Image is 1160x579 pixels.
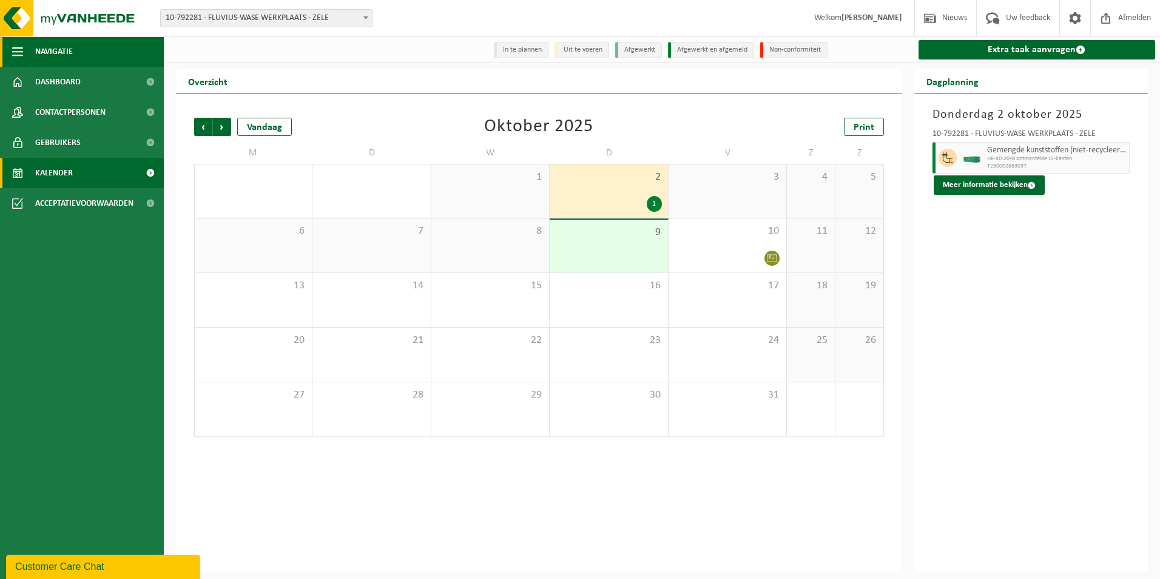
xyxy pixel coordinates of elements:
[160,9,373,27] span: 10-792281 - FLUVIUS-WASE WERKPLAATS - ZELE
[201,225,306,238] span: 6
[35,158,73,188] span: Kalender
[437,279,543,293] span: 15
[987,146,1127,155] span: Gemengde kunststoffen (niet-recycleerbaar), exclusief PVC
[555,42,609,58] li: Uit te voeren
[914,69,991,93] h2: Dagplanning
[319,279,424,293] span: 14
[668,42,754,58] li: Afgewerkt en afgemeld
[6,552,203,579] iframe: chat widget
[675,171,780,184] span: 3
[841,13,902,22] strong: [PERSON_NAME]
[675,388,780,402] span: 31
[194,142,312,164] td: M
[919,40,1156,59] a: Extra taak aanvragen
[431,142,550,164] td: W
[963,154,981,163] img: HK-XC-20-GN-00
[550,142,668,164] td: D
[932,106,1130,124] h3: Donderdag 2 oktober 2025
[213,118,231,136] span: Volgende
[835,142,884,164] td: Z
[760,42,828,58] li: Non-conformiteit
[237,118,292,136] div: Vandaag
[484,118,593,136] div: Oktober 2025
[312,142,431,164] td: D
[35,36,73,67] span: Navigatie
[841,225,877,238] span: 12
[556,334,661,347] span: 23
[319,225,424,238] span: 7
[319,334,424,347] span: 21
[932,130,1130,142] div: 10-792281 - FLUVIUS-WASE WERKPLAATS - ZELE
[437,334,543,347] span: 22
[556,226,661,239] span: 9
[494,42,548,58] li: In te plannen
[841,334,877,347] span: 26
[675,279,780,293] span: 17
[987,155,1127,163] span: HK-XC-20-G ontmantelde LS-kasten
[934,175,1045,195] button: Meer informatie bekijken
[793,225,829,238] span: 11
[844,118,884,136] a: Print
[35,67,81,97] span: Dashboard
[194,118,212,136] span: Vorige
[615,42,662,58] li: Afgewerkt
[201,388,306,402] span: 27
[437,388,543,402] span: 29
[793,334,829,347] span: 25
[161,10,372,27] span: 10-792281 - FLUVIUS-WASE WERKPLAATS - ZELE
[437,171,543,184] span: 1
[35,97,106,127] span: Contactpersonen
[35,127,81,158] span: Gebruikers
[669,142,787,164] td: V
[841,279,877,293] span: 19
[841,171,877,184] span: 5
[854,123,874,132] span: Print
[201,334,306,347] span: 20
[675,334,780,347] span: 24
[319,388,424,402] span: 28
[201,279,306,293] span: 13
[35,188,133,218] span: Acceptatievoorwaarden
[793,171,829,184] span: 4
[793,279,829,293] span: 18
[176,69,240,93] h2: Overzicht
[556,171,661,184] span: 2
[556,279,661,293] span: 16
[647,196,662,212] div: 1
[675,225,780,238] span: 10
[987,163,1127,170] span: T250002883037
[787,142,835,164] td: Z
[556,388,661,402] span: 30
[437,225,543,238] span: 8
